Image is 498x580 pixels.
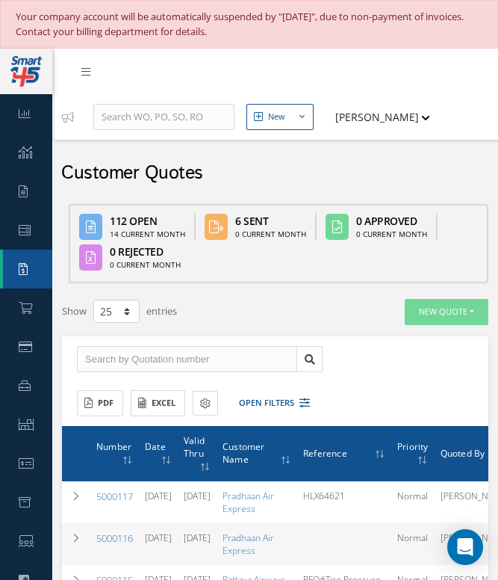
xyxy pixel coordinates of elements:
[131,390,185,416] button: Excel
[16,10,482,39] div: Your company account will be automatically suspended by "[DATE]", due to non-payment of invoices....
[225,391,310,416] button: Open Filters
[139,481,178,523] td: [DATE]
[246,104,314,130] button: New
[235,229,306,240] div: 0 Current Month
[77,346,297,373] input: Search by Quotation number
[356,213,427,229] div: 0 Approved
[110,244,181,259] div: 0 Rejected
[55,94,93,140] a: Show Tips
[110,259,181,271] div: 0 Current Month
[96,490,133,503] a: 5000117
[222,439,265,466] span: Customer Name
[184,490,211,502] a: [DATE]
[145,439,166,453] span: Date
[222,490,274,515] a: Pradhaan Air Express
[268,111,285,123] div: New
[447,529,483,565] div: Open Intercom Messenger
[391,523,435,565] td: Normal
[321,102,430,132] button: [PERSON_NAME]
[297,481,391,523] td: HLX64621
[96,531,133,545] a: 5000116
[397,439,429,453] span: Priority
[356,229,427,240] div: 0 Current Month
[146,298,177,319] label: entries
[303,445,347,460] span: Reference
[77,390,123,416] button: PDF
[441,445,485,460] span: Quoted By
[93,104,234,131] input: Search WO, PO, SO, RO
[61,162,203,185] h2: Customer Quotes
[62,298,87,319] label: Show
[235,213,306,229] div: 6 Sent
[139,523,178,565] td: [DATE]
[405,299,488,325] button: New Quote
[222,531,274,557] a: Pradhaan Air Express
[110,213,185,229] div: 112 Open
[10,56,42,87] img: smart145-logo-small.png
[184,433,205,460] span: Valid Thru
[96,439,131,453] span: Number
[110,229,185,240] div: 14 Current Month
[391,481,435,523] td: Normal
[184,531,211,544] a: [DATE]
